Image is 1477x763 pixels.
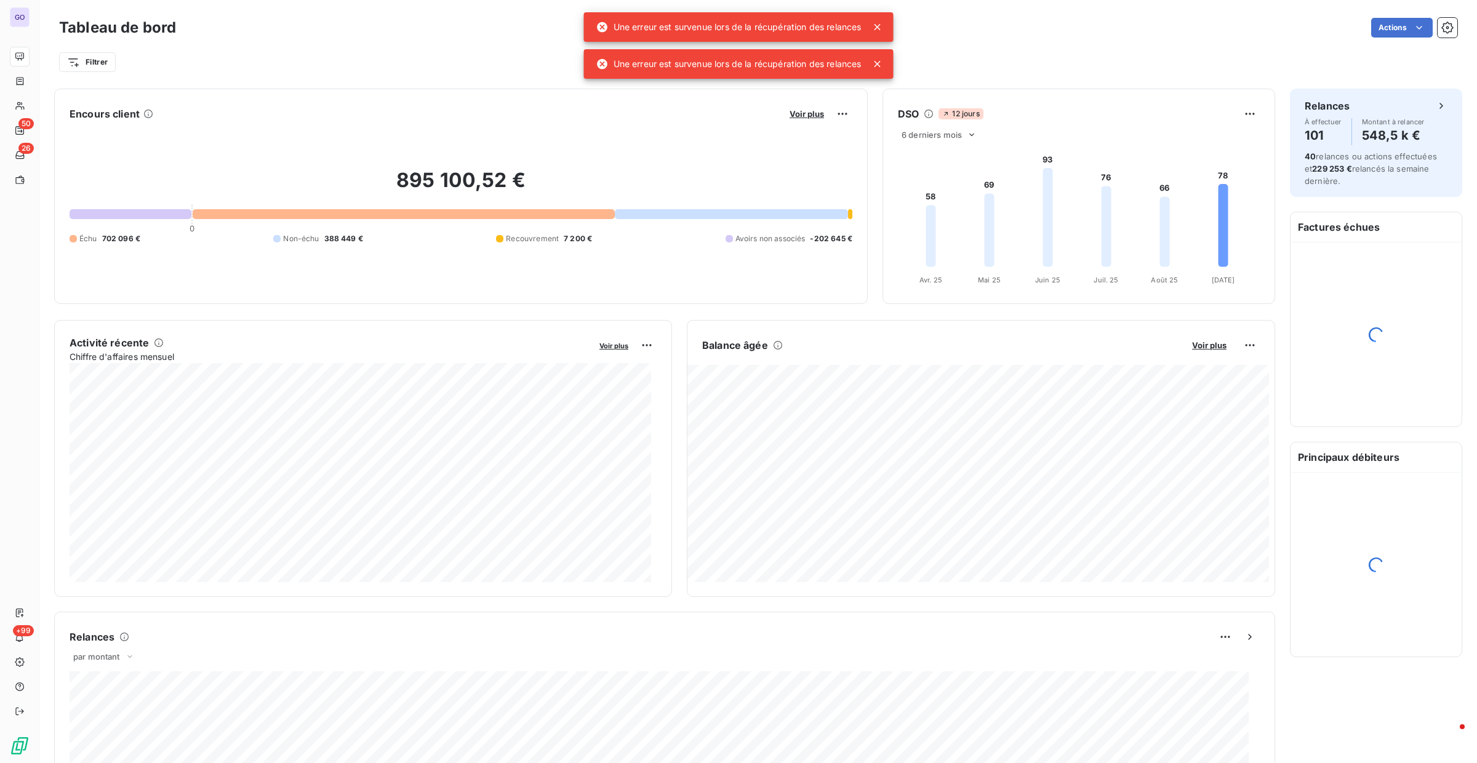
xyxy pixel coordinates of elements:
span: Échu [79,233,97,244]
span: 26 [18,143,34,154]
span: 40 [1305,151,1316,161]
span: Avoirs non associés [735,233,806,244]
span: À effectuer [1305,118,1342,126]
button: Actions [1371,18,1433,38]
span: 50 [18,118,34,129]
span: -202 645 € [810,233,852,244]
button: Voir plus [786,108,828,119]
tspan: Juin 25 [1035,276,1060,284]
div: GO [10,7,30,27]
h6: Activité récente [70,335,149,350]
h6: DSO [898,106,919,121]
span: Recouvrement [506,233,559,244]
h4: 548,5 k € [1362,126,1425,145]
h6: Principaux débiteurs [1291,442,1462,472]
span: 7 200 € [564,233,592,244]
h6: Relances [1305,98,1350,113]
span: 12 jours [939,108,983,119]
span: Voir plus [790,109,824,119]
h6: Factures échues [1291,212,1462,242]
h6: Encours client [70,106,140,121]
span: 0 [190,223,194,233]
div: Une erreur est survenue lors de la récupération des relances [596,16,862,38]
button: Voir plus [1188,340,1230,351]
span: relances ou actions effectuées et relancés la semaine dernière. [1305,151,1437,186]
iframe: Intercom live chat [1435,721,1465,751]
h6: Relances [70,629,114,644]
h6: Balance âgée [702,338,768,353]
span: Chiffre d'affaires mensuel [70,350,591,363]
span: par montant [73,652,120,661]
button: Voir plus [596,340,632,351]
h3: Tableau de bord [59,17,176,39]
tspan: Juil. 25 [1094,276,1118,284]
span: Non-échu [283,233,319,244]
h4: 101 [1305,126,1342,145]
span: Voir plus [599,342,628,350]
tspan: Août 25 [1151,276,1178,284]
tspan: Avr. 25 [919,276,942,284]
h2: 895 100,52 € [70,168,852,205]
div: Une erreur est survenue lors de la récupération des relances [596,53,862,75]
tspan: Mai 25 [978,276,1001,284]
span: +99 [13,625,34,636]
button: Filtrer [59,52,116,72]
span: Voir plus [1192,340,1227,350]
span: 6 derniers mois [902,130,962,140]
img: Logo LeanPay [10,736,30,756]
span: 388 449 € [324,233,363,244]
span: 229 253 € [1312,164,1351,174]
tspan: [DATE] [1212,276,1235,284]
span: 702 096 € [102,233,140,244]
span: Montant à relancer [1362,118,1425,126]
